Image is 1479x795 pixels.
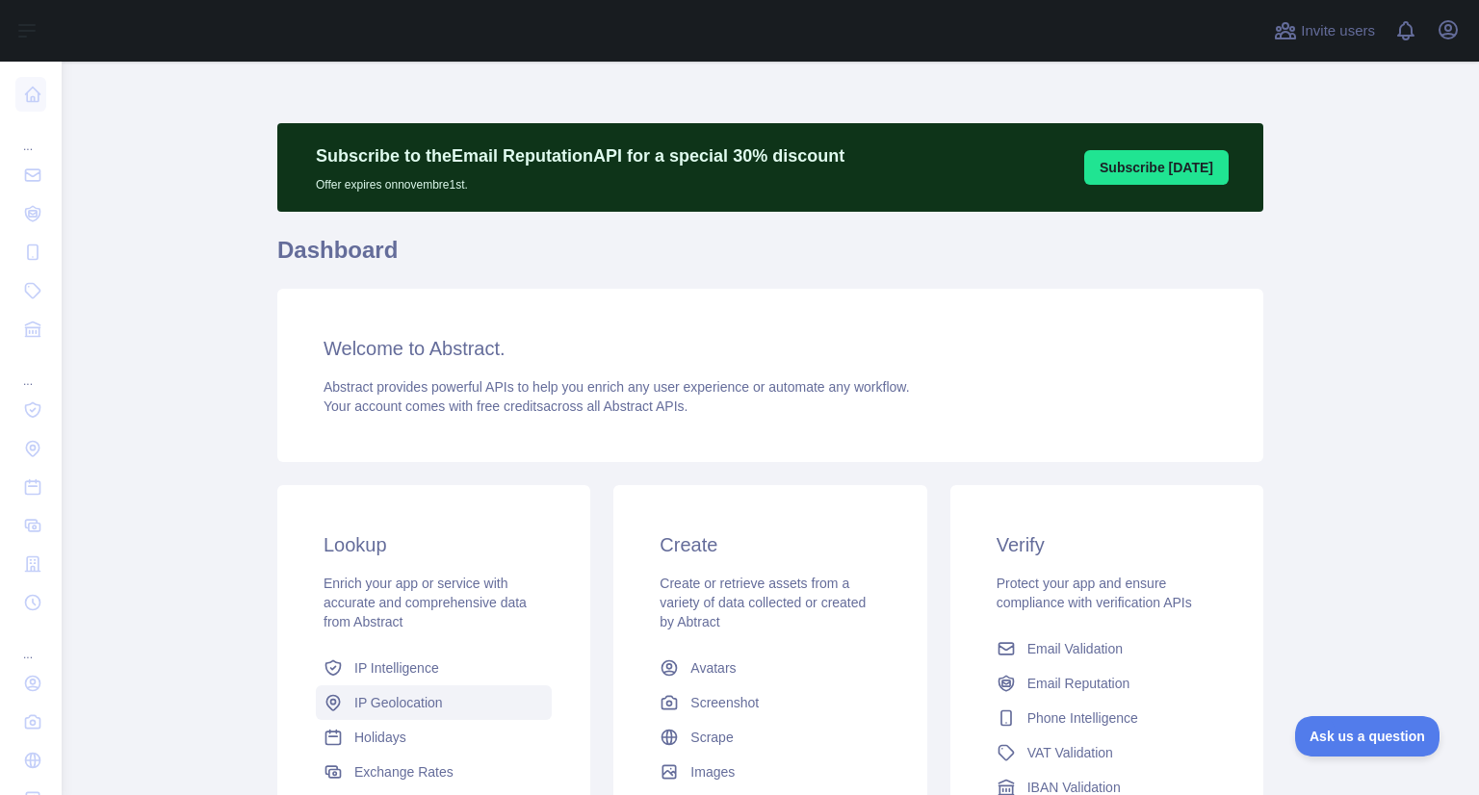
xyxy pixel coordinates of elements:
[277,235,1263,281] h1: Dashboard
[652,685,888,720] a: Screenshot
[660,531,880,558] h3: Create
[324,531,544,558] h3: Lookup
[690,693,759,712] span: Screenshot
[324,576,527,629] span: Enrich your app or service with accurate and comprehensive data from Abstract
[1295,716,1440,757] iframe: Toggle Customer Support
[690,762,735,782] span: Images
[652,720,888,755] a: Scrape
[15,350,46,389] div: ...
[1027,674,1130,693] span: Email Reputation
[354,762,454,782] span: Exchange Rates
[989,631,1225,666] a: Email Validation
[652,651,888,685] a: Avatars
[652,755,888,789] a: Images
[660,576,866,629] span: Create or retrieve assets from a variety of data collected or created by Abtract
[1301,20,1375,42] span: Invite users
[1027,743,1113,762] span: VAT Validation
[316,169,844,192] p: Offer expires on novembre 1st.
[1270,15,1379,46] button: Invite users
[997,531,1217,558] h3: Verify
[324,398,688,414] span: Your account comes with across all Abstract APIs.
[324,379,910,395] span: Abstract provides powerful APIs to help you enrich any user experience or automate any workflow.
[690,728,733,747] span: Scrape
[316,142,844,169] p: Subscribe to the Email Reputation API for a special 30 % discount
[997,576,1192,610] span: Protect your app and ensure compliance with verification APIs
[1084,150,1229,185] button: Subscribe [DATE]
[989,666,1225,701] a: Email Reputation
[316,755,552,789] a: Exchange Rates
[15,624,46,662] div: ...
[690,658,736,678] span: Avatars
[354,728,406,747] span: Holidays
[324,335,1217,362] h3: Welcome to Abstract.
[477,398,543,414] span: free credits
[989,701,1225,735] a: Phone Intelligence
[989,735,1225,770] a: VAT Validation
[1027,708,1138,728] span: Phone Intelligence
[316,651,552,685] a: IP Intelligence
[354,693,443,712] span: IP Geolocation
[1027,639,1123,658] span: Email Validation
[354,658,439,678] span: IP Intelligence
[316,685,552,720] a: IP Geolocation
[316,720,552,755] a: Holidays
[15,115,46,154] div: ...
